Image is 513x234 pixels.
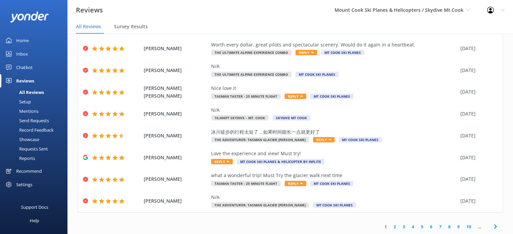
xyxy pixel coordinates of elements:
span: [PERSON_NAME] [144,197,208,205]
span: Mt Cook Ski Planes & Helicopter by INFLITE [237,159,324,164]
a: 6 [427,224,436,230]
a: Setup [4,97,67,106]
div: Support Docs [21,200,48,214]
span: The Ultimate Alpine Experience Combo [211,50,291,55]
img: yonder-white-logo.png [10,11,49,23]
span: The Adventurer: Tasman Glacier [PERSON_NAME] [211,202,309,208]
a: Send Requests [4,116,67,125]
span: The Adventurer: Tasman Glacier [PERSON_NAME] [211,137,309,142]
span: Mt Cook Ski Planes [339,137,382,142]
span: [PERSON_NAME] [144,67,208,74]
a: Showcase [4,135,67,144]
div: [DATE] [460,45,494,52]
div: Chatbot [16,61,33,74]
div: Love the experience and view! Must try! [211,150,457,157]
span: Mt Cook Ski Planes [310,181,353,186]
span: Survey Results [114,23,148,30]
span: Mt Cook Ski Planes [321,50,364,55]
span: [PERSON_NAME] [PERSON_NAME] [144,85,208,100]
a: Reports [4,154,67,163]
span: Reply [313,137,335,142]
a: 8 [445,224,454,230]
div: Inbox [16,47,28,61]
h3: Reviews [76,5,103,15]
a: 9 [454,224,463,230]
span: Reply [211,159,233,164]
a: 3 [399,224,408,230]
div: N/A [211,106,457,114]
div: Settings [16,178,32,191]
a: 1 [381,224,390,230]
div: Nice love it [211,85,457,92]
span: ... [475,224,484,230]
span: Mt Cook Ski Planes [310,94,353,99]
div: [DATE] [460,154,494,161]
a: 7 [436,224,445,230]
div: Help [30,214,39,227]
a: Record Feedback [4,125,67,135]
div: [DATE] [460,197,494,205]
div: N/A [211,194,457,201]
span: Mt Cook Ski Planes [313,202,356,208]
div: [DATE] [460,110,494,118]
div: Send Requests [4,116,49,125]
a: All Reviews [4,88,67,97]
span: Tasman Taster - 25 minute flight [211,94,281,99]
span: [PERSON_NAME] [144,132,208,139]
a: 2 [390,224,399,230]
a: 5 [418,224,427,230]
div: Showcase [4,135,39,144]
div: Home [16,34,29,47]
span: The Ultimate Alpine Experience Combo [211,72,291,77]
div: 冰川徒步的行程太短了，如果时间能长一点就更好了 [211,128,457,136]
a: Mentions [4,106,67,116]
div: Requests Sent [4,144,48,154]
span: [PERSON_NAME] [144,175,208,183]
div: what a wonderful trip! Must Try the glacier walk next time [211,172,457,179]
span: Reply [285,94,306,99]
div: Recommend [16,164,42,178]
div: Setup [4,97,31,106]
span: Reply [295,50,317,55]
div: Record Feedback [4,125,54,135]
span: All Reviews [76,23,101,30]
span: Mt Cook Ski Planes [295,72,339,77]
span: Tasman Taster - 25 minute flight [211,181,281,186]
span: [PERSON_NAME] [144,45,208,52]
div: [DATE] [460,132,494,139]
span: 10,000ft Skydive – Mt. Cook [211,115,268,121]
span: Mount Cook Ski Planes & Helicopters / Skydive Mt.Cook [335,7,463,13]
a: 10 [463,224,475,230]
span: [PERSON_NAME] [144,110,208,118]
span: Reply [285,181,306,186]
div: N/A [211,63,457,70]
a: 4 [408,224,418,230]
div: All Reviews [4,88,44,97]
span: [PERSON_NAME] [144,154,208,161]
div: Reports [4,154,35,163]
div: [DATE] [460,88,494,96]
div: Worth every dollar, great pilots and spectacular scenery. Would do it again in a heartbeat. [211,41,457,48]
a: Requests Sent [4,144,67,154]
div: Mentions [4,106,38,116]
div: [DATE] [460,175,494,183]
div: Reviews [16,74,34,88]
span: Skydive Mt Cook [273,115,310,121]
div: [DATE] [460,67,494,74]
